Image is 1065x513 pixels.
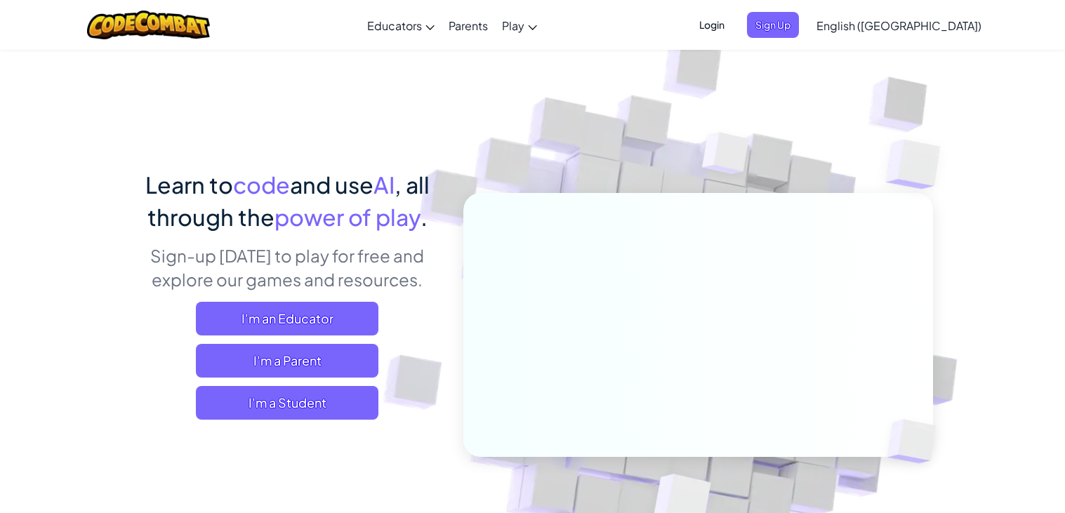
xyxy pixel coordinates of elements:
[274,203,421,231] span: power of play
[373,171,395,199] span: AI
[196,386,378,420] button: I'm a Student
[367,18,422,33] span: Educators
[290,171,373,199] span: and use
[864,390,969,493] img: Overlap cubes
[809,6,988,44] a: English ([GEOGRAPHIC_DATA])
[495,6,544,44] a: Play
[133,244,442,291] p: Sign-up [DATE] to play for free and explore our games and resources.
[233,171,290,199] span: code
[196,302,378,335] a: I'm an Educator
[360,6,442,44] a: Educators
[858,105,979,224] img: Overlap cubes
[87,11,210,39] img: CodeCombat logo
[691,12,733,38] button: Login
[502,18,524,33] span: Play
[145,171,233,199] span: Learn to
[816,18,981,33] span: English ([GEOGRAPHIC_DATA])
[421,203,428,231] span: .
[747,12,799,38] button: Sign Up
[196,344,378,378] a: I'm a Parent
[675,105,776,209] img: Overlap cubes
[442,6,495,44] a: Parents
